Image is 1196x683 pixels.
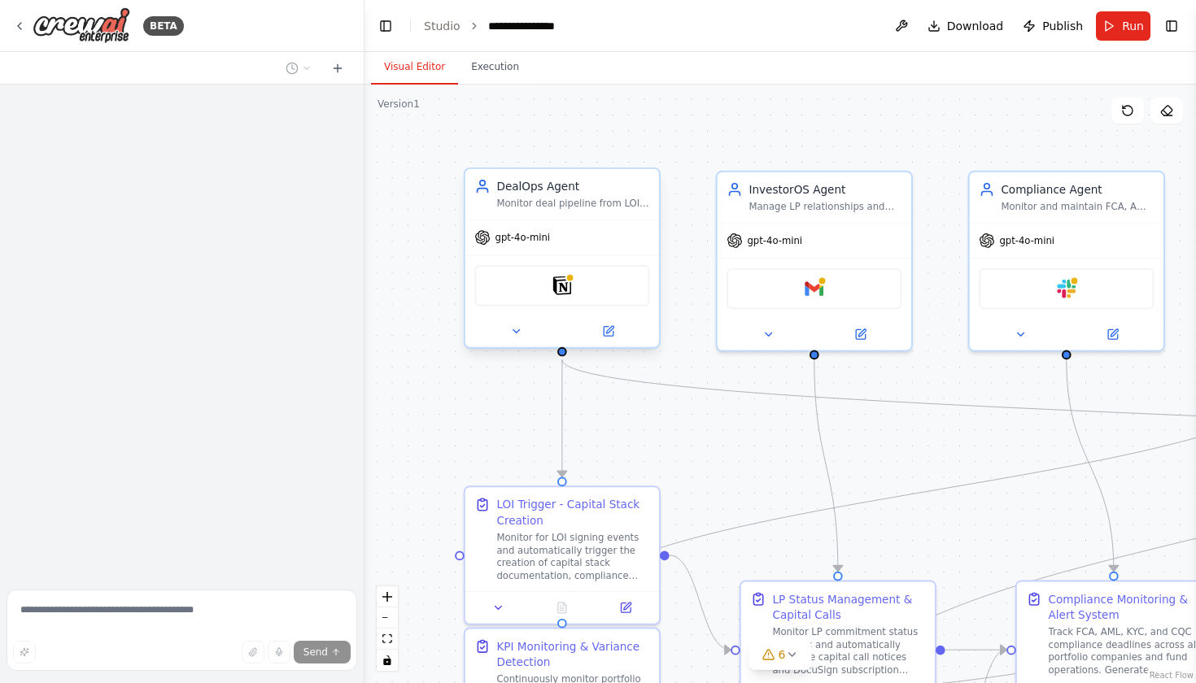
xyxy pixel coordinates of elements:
[377,586,398,671] div: React Flow controls
[424,20,461,33] a: Studio
[1160,15,1183,37] button: Show right sidebar
[1059,359,1121,572] g: Edge from 36e2f6ba-fe31-4a93-b68f-d9b74d070840 to 00792e91-02ce-4ad7-832a-8e78411d9ffa
[1042,18,1083,34] span: Publish
[921,11,1010,41] button: Download
[945,642,1007,657] g: Edge from 34aff70d-fefe-42bd-bcab-4f5ebe3131be to 00792e91-02ce-4ad7-832a-8e78411d9ffa
[749,181,901,197] div: InvestorOS Agent
[999,234,1054,246] span: gpt-4o-mini
[816,325,905,344] button: Open in side panel
[303,646,328,659] span: Send
[377,629,398,650] button: fit view
[458,50,532,85] button: Execution
[947,18,1004,34] span: Download
[554,359,570,476] g: Edge from beaecb6a-4264-44a3-a210-5844a0543d30 to 69374393-8d50-44e6-bef5-bedb96aa3609
[1122,18,1144,34] span: Run
[564,322,653,341] button: Open in side panel
[1150,671,1194,680] a: React Flow attribution
[13,641,36,663] button: Improve this prompt
[1068,325,1157,344] button: Open in side panel
[268,641,290,663] button: Click to speak your automation idea
[670,547,731,658] g: Edge from 69374393-8d50-44e6-bef5-bedb96aa3609 to 34aff70d-fefe-42bd-bcab-4f5ebe3131be
[496,178,649,194] div: DealOps Agent
[374,15,397,37] button: Hide left sidebar
[33,7,130,44] img: Logo
[529,598,596,617] button: No output available
[1016,11,1089,41] button: Publish
[1001,181,1154,197] div: Compliance Agent
[599,598,653,617] button: Open in side panel
[279,59,318,78] button: Switch to previous chat
[552,276,571,295] img: Notion
[377,650,398,671] button: toggle interactivity
[1096,11,1150,41] button: Run
[378,98,420,111] div: Version 1
[496,497,649,529] div: LOI Trigger - Capital Stack Creation
[496,198,649,210] div: Monitor deal pipeline from LOI through closing, automate capital stack creation, and coordinate w...
[806,359,845,572] g: Edge from 4acb0b34-f6e0-46f8-85f8-24e9da425584 to 34aff70d-fefe-42bd-bcab-4f5ebe3131be
[772,591,925,623] div: LP Status Management & Capital Calls
[805,279,823,298] img: Gmail
[772,626,925,676] div: Monitor LP commitment status changes and automatically generate capital call notices and DocuSign...
[779,646,786,663] span: 6
[464,171,661,352] div: DealOps AgentMonitor deal pipeline from LOI through closing, automate capital stack creation, and...
[242,641,264,663] button: Upload files
[325,59,351,78] button: Start a new chat
[496,638,649,670] div: KPI Monitoring & Variance Detection
[749,640,812,670] button: 6
[294,641,351,663] button: Send
[377,607,398,629] button: zoom out
[747,234,802,246] span: gpt-4o-mini
[716,171,913,352] div: InvestorOS AgentManage LP relationships and automate investor communications including commitment...
[377,586,398,607] button: zoom in
[495,231,551,243] span: gpt-4o-mini
[496,531,649,581] div: Monitor for LOI signing events and automatically trigger the creation of capital stack documentat...
[749,201,901,213] div: Manage LP relationships and automate investor communications including commitments, capital calls...
[1001,201,1154,213] div: Monitor and maintain FCA, AML, KYC, and CQC compliance across all portfolio companies and fund op...
[143,16,184,36] div: BETA
[464,485,661,624] div: LOI Trigger - Capital Stack CreationMonitor for LOI signing events and automatically trigger the ...
[424,18,572,34] nav: breadcrumb
[968,171,1165,352] div: Compliance AgentMonitor and maintain FCA, AML, KYC, and CQC compliance across all portfolio compa...
[371,50,458,85] button: Visual Editor
[1057,279,1076,298] img: Slack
